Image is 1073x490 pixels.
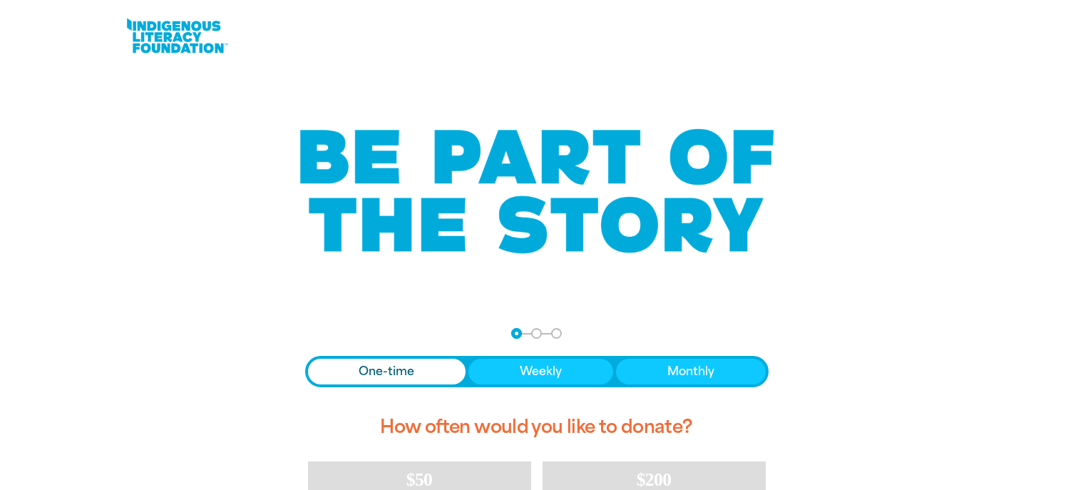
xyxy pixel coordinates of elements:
span: Weekly [520,363,562,380]
h2: How often would you like to donate? [305,404,769,450]
button: Navigate to step 1 of 3 to enter your donation amount [511,328,522,339]
button: Navigate to step 3 of 3 to enter your payment details [551,328,562,339]
span: $200 [637,469,672,490]
button: One-time [308,359,466,384]
span: $50 [406,469,432,490]
button: Weekly [468,359,613,384]
button: Monthly [616,359,766,384]
span: One-time [359,363,414,380]
img: Be part of the story [287,101,786,282]
span: Monthly [667,363,714,380]
button: Navigate to step 2 of 3 to enter your details [531,328,542,339]
div: Donation frequency [305,356,769,387]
